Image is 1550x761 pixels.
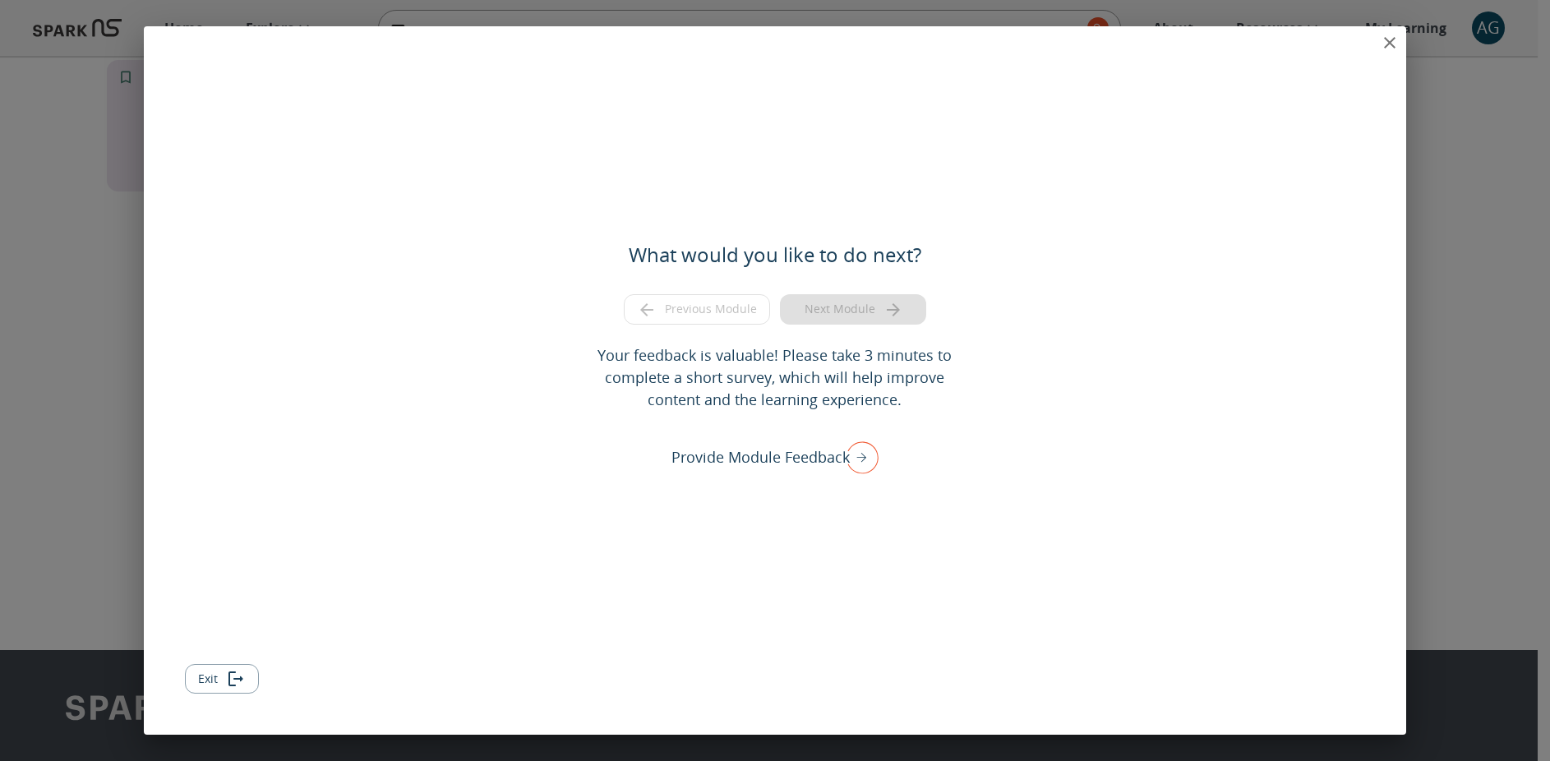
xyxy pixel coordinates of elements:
button: close [1373,26,1406,59]
div: Provide Module Feedback [671,436,879,478]
button: Exit module [185,664,259,694]
p: Provide Module Feedback [671,446,850,468]
img: right arrow [837,436,879,478]
p: Your feedback is valuable! Please take 3 minutes to complete a short survey, which will help impr... [586,344,965,411]
h5: What would you like to do next? [629,242,921,268]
